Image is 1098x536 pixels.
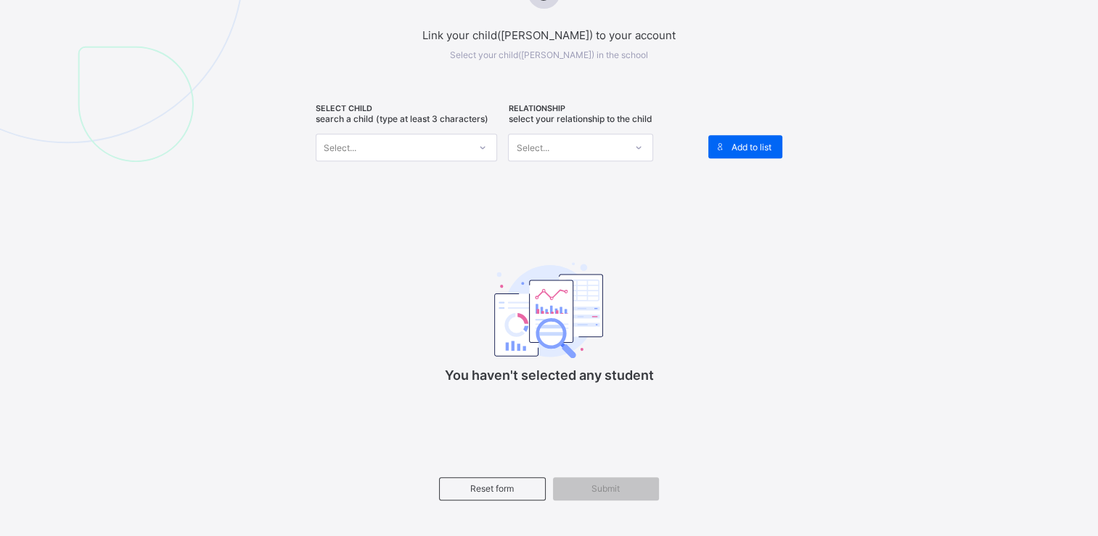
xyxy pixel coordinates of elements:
span: Reset form [451,483,533,494]
p: You haven't selected any student [403,368,694,383]
span: Add to list [732,142,771,153]
span: Search a child (type at least 3 characters) [316,113,488,124]
div: You haven't selected any student [403,222,694,405]
span: SELECT CHILD [316,104,501,113]
span: Select your relationship to the child [508,113,652,124]
div: Select... [516,134,549,161]
span: Link your child([PERSON_NAME]) to your account [274,28,824,42]
span: RELATIONSHIP [508,104,694,113]
div: Select... [324,134,356,161]
span: Submit [564,483,648,494]
img: classEmptyState.7d4ec5dc6d57f4e1adfd249b62c1c528.svg [494,262,603,358]
span: Select your child([PERSON_NAME]) in the school [450,49,648,60]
